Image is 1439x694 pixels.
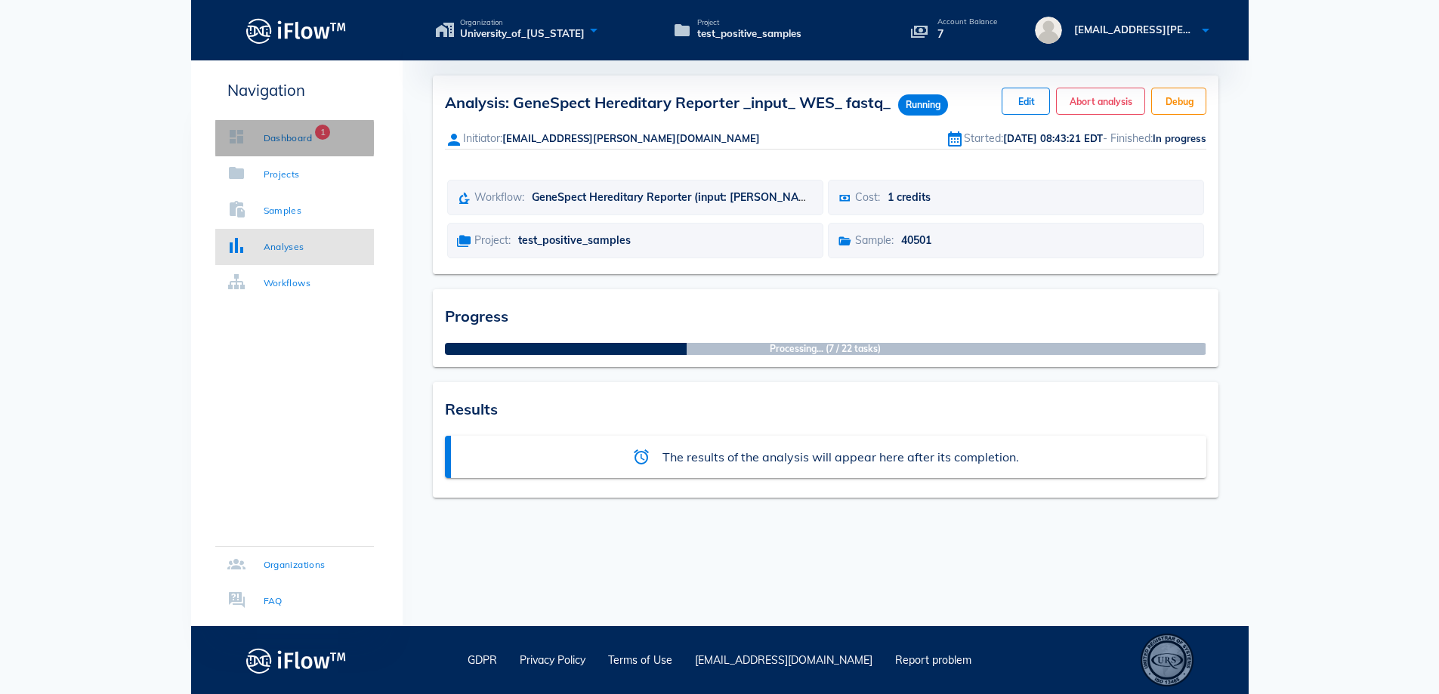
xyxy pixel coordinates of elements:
img: avatar.16069ca8.svg [1035,17,1062,44]
div: FAQ [264,594,283,609]
a: Terms of Use [608,653,672,667]
div: Organizations [264,557,326,572]
p: Navigation [215,79,374,102]
div: Dashboard [264,131,313,146]
span: [DATE] 08:43:21 EDT [1003,132,1103,144]
span: In progress [1153,132,1206,144]
a: GDPR [468,653,497,667]
span: Cost: [855,190,880,204]
span: [EMAIL_ADDRESS][PERSON_NAME][DOMAIN_NAME] [502,132,760,144]
span: Analysis: GeneSpect Hereditary Reporter _input_ WES_ fastq_ [445,93,948,112]
div: Workflows [264,276,311,291]
span: 1 credits [888,190,931,204]
span: GeneSpect Hereditary Reporter (input: [PERSON_NAME], fastq) [532,190,854,204]
i: alarm [632,448,650,466]
span: Progress [445,307,508,325]
button: Abort analysis [1056,88,1145,115]
strong: Processing... (7 / 22 tasks) [770,342,881,356]
div: Samples [264,203,302,218]
span: [EMAIL_ADDRESS][PERSON_NAME][DOMAIN_NAME] [1074,23,1334,35]
div: ISO 13485 – Quality Management System [1141,634,1194,686]
button: Debug [1151,88,1206,115]
a: Logo [191,14,403,48]
span: Results [445,399,498,418]
span: - Finished: [1103,131,1153,145]
button: Edit [1002,88,1050,115]
span: Debug [1164,96,1193,107]
span: University_of_[US_STATE] [460,26,585,42]
span: Organization [460,19,585,26]
span: test_positive_samples [697,26,801,42]
span: Started: [964,131,1003,145]
span: test_positive_samples [518,233,631,247]
a: Report problem [895,653,971,667]
span: Running [898,94,948,116]
img: logo [246,643,347,677]
iframe: Drift Widget Chat Controller [1363,618,1421,676]
span: Edit [1014,96,1037,107]
div: Analyses [264,239,304,254]
a: [EMAIL_ADDRESS][DOMAIN_NAME] [695,653,872,667]
a: Privacy Policy [520,653,585,667]
span: Project [697,19,801,26]
span: Badge [315,125,330,140]
span: Workflow: [474,190,524,204]
p: 7 [937,26,998,42]
span: Abort analysis [1069,96,1132,107]
span: 40501 [901,233,931,247]
p: Account Balance [937,18,998,26]
div: Projects [264,167,300,182]
span: Project: [474,233,511,247]
span: Initiator: [463,131,502,145]
div: The results of the analysis will appear here after its completion. [662,448,1019,466]
span: Sample: [855,233,894,247]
